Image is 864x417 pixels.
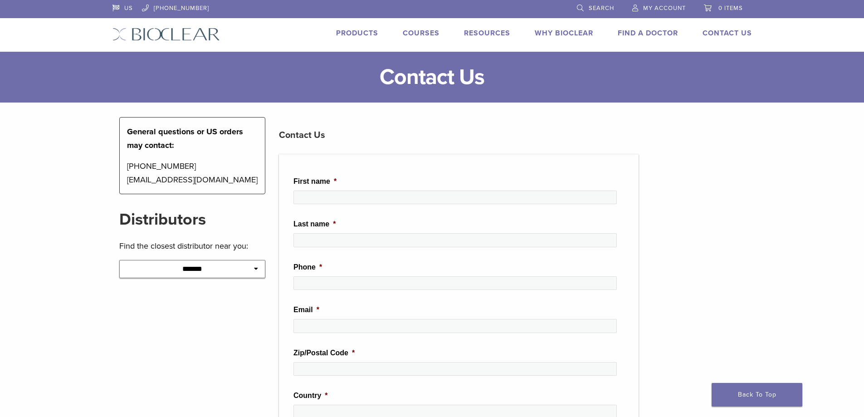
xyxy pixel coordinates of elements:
[643,5,686,12] span: My Account
[119,239,266,253] p: Find the closest distributor near you:
[293,220,336,229] label: Last name
[336,29,378,38] a: Products
[589,5,614,12] span: Search
[293,177,337,186] label: First name
[403,29,439,38] a: Courses
[293,391,328,401] label: Country
[119,209,266,231] h2: Distributors
[112,28,220,41] img: Bioclear
[464,29,510,38] a: Resources
[293,263,322,272] label: Phone
[127,127,243,150] strong: General questions or US orders may contact:
[712,383,802,407] a: Back To Top
[127,159,258,186] p: [PHONE_NUMBER] [EMAIL_ADDRESS][DOMAIN_NAME]
[279,124,639,146] h3: Contact Us
[703,29,752,38] a: Contact Us
[293,305,319,315] label: Email
[293,348,355,358] label: Zip/Postal Code
[718,5,743,12] span: 0 items
[535,29,593,38] a: Why Bioclear
[618,29,678,38] a: Find A Doctor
